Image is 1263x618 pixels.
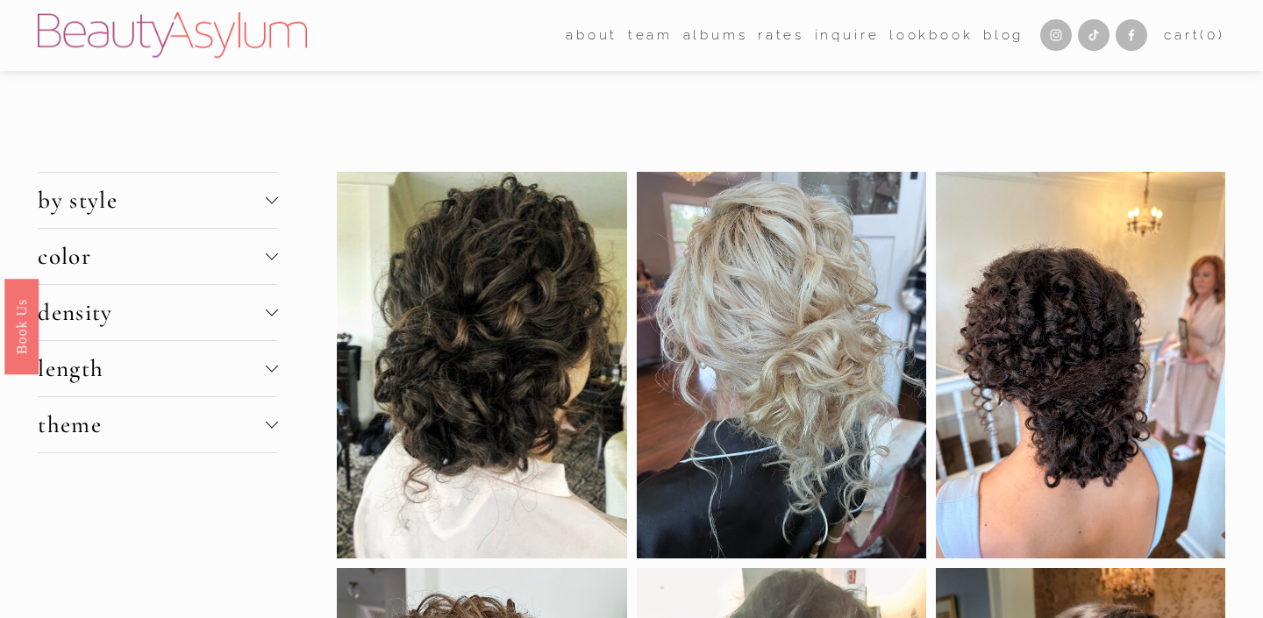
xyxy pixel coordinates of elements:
span: theme [38,410,265,439]
button: theme [38,397,277,452]
a: Instagram [1040,19,1072,51]
a: Facebook [1116,19,1147,51]
button: by style [38,173,277,228]
a: Blog [983,22,1024,49]
span: by style [38,186,265,215]
span: length [38,354,265,383]
a: albums [683,22,748,49]
span: about [566,24,617,47]
span: team [628,24,673,47]
a: Inquire [815,22,880,49]
button: density [38,285,277,340]
a: Rates [758,22,804,49]
a: Lookbook [889,22,974,49]
img: Beauty Asylum | Bridal Hair &amp; Makeup Charlotte &amp; Atlanta [38,12,307,58]
span: density [38,298,265,327]
button: length [38,341,277,396]
a: folder dropdown [566,22,617,49]
a: Book Us [4,278,39,373]
a: TikTok [1078,19,1110,51]
span: ( ) [1200,27,1224,43]
a: 0 items in cart [1164,24,1225,47]
span: color [38,242,265,271]
a: folder dropdown [628,22,673,49]
span: 0 [1207,27,1218,43]
button: color [38,229,277,284]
